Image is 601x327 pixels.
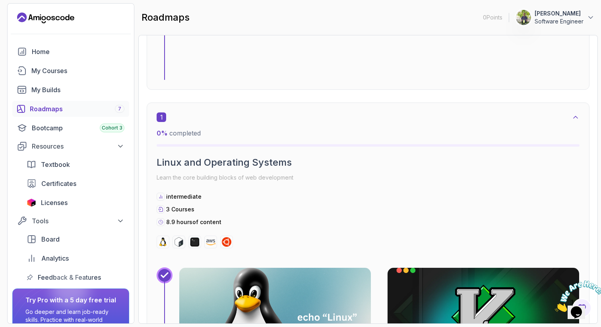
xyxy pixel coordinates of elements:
[142,11,190,24] h2: roadmaps
[166,193,202,201] p: intermediate
[3,3,6,10] span: 1
[535,17,584,25] p: Software Engineer
[12,44,129,60] a: home
[483,14,502,21] p: 0 Points
[41,160,70,169] span: Textbook
[41,179,76,188] span: Certificates
[157,172,580,183] p: Learn the core building blocks of web development
[174,237,184,247] img: bash logo
[516,10,595,25] button: user profile image[PERSON_NAME]Software Engineer
[157,129,201,137] span: completed
[12,63,129,79] a: courses
[30,104,124,114] div: Roadmaps
[32,141,124,151] div: Resources
[166,206,194,213] span: 3 Courses
[31,85,124,95] div: My Builds
[12,120,129,136] a: bootcamp
[102,125,122,131] span: Cohort 3
[190,237,200,247] img: terminal logo
[157,156,580,169] h2: Linux and Operating Systems
[118,106,121,112] span: 7
[22,176,129,192] a: certificates
[22,231,129,247] a: board
[516,10,531,25] img: user profile image
[38,273,101,282] span: Feedback & Features
[12,139,129,153] button: Resources
[552,277,601,315] iframe: chat widget
[32,216,124,226] div: Tools
[22,157,129,172] a: textbook
[222,237,231,247] img: ubuntu logo
[3,3,52,35] img: Chat attention grabber
[166,218,221,226] p: 8.9 hours of content
[32,47,124,56] div: Home
[27,199,36,207] img: jetbrains icon
[12,82,129,98] a: builds
[12,101,129,117] a: roadmaps
[17,12,74,24] a: Landing page
[22,250,129,266] a: analytics
[12,214,129,228] button: Tools
[22,269,129,285] a: feedback
[157,112,166,122] span: 1
[41,198,68,207] span: Licenses
[158,237,168,247] img: linux logo
[157,129,168,137] span: 0 %
[31,66,124,75] div: My Courses
[535,10,584,17] p: [PERSON_NAME]
[41,253,69,263] span: Analytics
[206,237,215,247] img: aws logo
[41,234,60,244] span: Board
[22,195,129,211] a: licenses
[32,123,124,133] div: Bootcamp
